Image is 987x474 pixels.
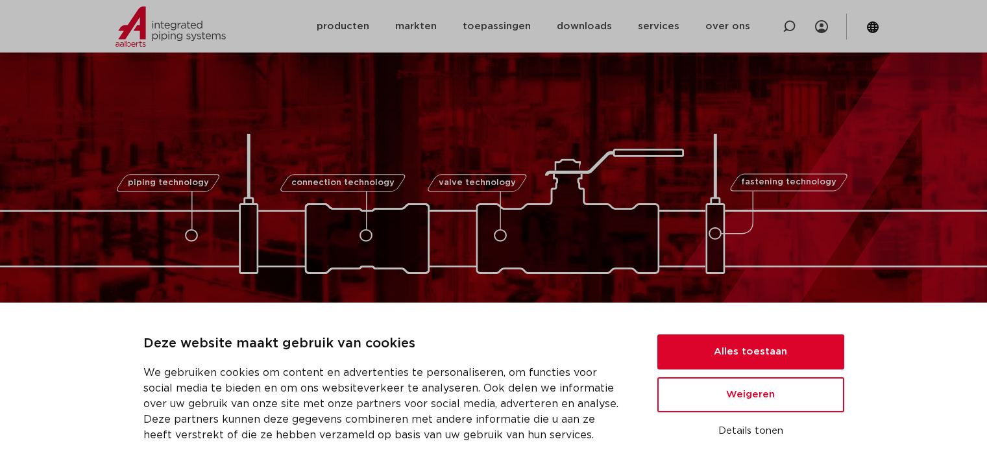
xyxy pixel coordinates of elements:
[657,334,844,369] button: Alles toestaan
[741,179,836,187] span: fastening technology
[439,179,516,187] span: valve technology
[657,377,844,412] button: Weigeren
[657,420,844,442] button: Details tonen
[143,365,626,443] p: We gebruiken cookies om content en advertenties te personaliseren, om functies voor social media ...
[128,179,209,187] span: piping technology
[143,334,626,355] p: Deze website maakt gebruik van cookies
[291,179,394,187] span: connection technology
